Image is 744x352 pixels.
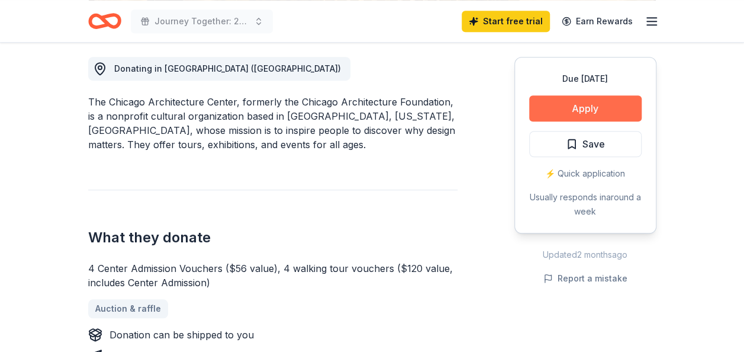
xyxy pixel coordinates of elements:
a: Earn Rewards [555,11,640,32]
button: Save [529,131,642,157]
div: Updated 2 months ago [514,248,656,262]
span: Save [582,136,605,152]
div: 4 Center Admission Vouchers ($56 value), 4 walking tour vouchers ($120 value, includes Center Adm... [88,261,458,290]
button: Report a mistake [543,271,627,286]
div: Usually responds in around a week [529,190,642,219]
h2: What they donate [88,228,458,247]
span: Donating in [GEOGRAPHIC_DATA] ([GEOGRAPHIC_DATA]) [114,63,341,73]
span: Journey Together: 20 Years and Beyond Celebration [154,14,249,28]
div: ⚡️ Quick application [529,167,642,181]
a: Auction & raffle [88,299,168,318]
button: Apply [529,95,642,121]
div: Due [DATE] [529,72,642,86]
button: Journey Together: 20 Years and Beyond Celebration [131,9,273,33]
a: Start free trial [462,11,550,32]
a: Home [88,7,121,35]
div: Donation can be shipped to you [109,328,254,342]
div: The Chicago Architecture Center, formerly the Chicago Architecture Foundation, is a nonprofit cul... [88,95,458,152]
